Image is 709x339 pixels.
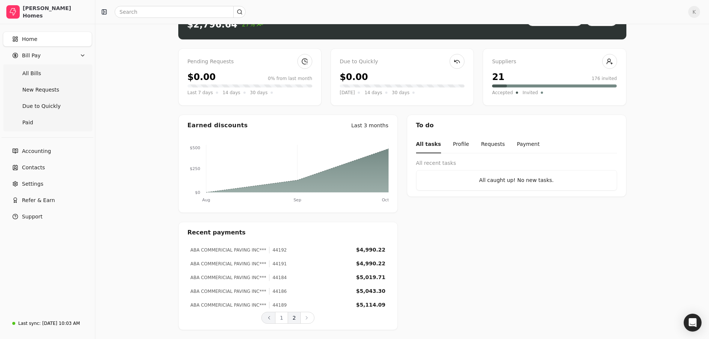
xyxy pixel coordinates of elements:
[293,198,301,202] tspan: Sep
[4,66,90,81] a: All Bills
[190,145,200,150] tspan: $500
[22,70,41,77] span: All Bills
[22,196,55,204] span: Refer & Earn
[392,89,409,96] span: 30 days
[22,180,43,188] span: Settings
[22,35,37,43] span: Home
[592,75,617,82] div: 176 invited
[4,82,90,97] a: New Requests
[179,222,397,243] div: Recent payments
[42,320,80,327] div: [DATE] 10:03 AM
[269,302,287,308] div: 44189
[356,260,386,268] div: $4,990.22
[356,246,386,254] div: $4,990.22
[18,320,41,327] div: Last sync:
[23,4,89,19] div: [PERSON_NAME] Homes
[187,19,237,31] div: $2,796.64
[22,102,61,110] span: Due to Quickly
[407,115,626,136] div: To do
[191,247,266,253] div: ABA COMMERICIAL PAVING INC***
[684,314,702,332] div: Open Intercom Messenger
[356,287,386,295] div: $5,043.30
[242,20,264,29] span: 27%
[340,89,355,96] span: [DATE]
[364,89,382,96] span: 14 days
[492,70,504,84] div: 21
[340,70,368,84] div: $0.00
[195,190,200,195] tspan: $0
[453,136,469,153] button: Profile
[517,136,540,153] button: Payment
[492,89,513,96] span: Accepted
[188,121,248,130] div: Earned discounts
[275,312,288,324] button: 1
[269,247,287,253] div: 44192
[3,176,92,191] a: Settings
[3,193,92,208] button: Refer & Earn
[3,32,92,47] a: Home
[202,198,210,202] tspan: Aug
[3,209,92,224] button: Support
[4,115,90,130] a: Paid
[188,70,216,84] div: $0.00
[269,288,287,295] div: 44186
[22,119,33,127] span: Paid
[188,89,213,96] span: Last 7 days
[340,58,464,66] div: Due to Quickly
[351,122,389,129] div: Last 3 months
[269,274,287,281] div: 44184
[356,274,386,281] div: $5,019.71
[190,166,200,171] tspan: $250
[191,302,266,308] div: ABA COMMERICIAL PAVING INC***
[481,136,505,153] button: Requests
[523,89,538,96] span: Invited
[288,312,301,324] button: 2
[191,260,266,267] div: ABA COMMERICIAL PAVING INC***
[188,58,312,66] div: Pending Requests
[416,159,617,167] div: All recent tasks
[22,164,45,172] span: Contacts
[3,160,92,175] a: Contacts
[250,89,268,96] span: 30 days
[688,6,700,18] button: K
[356,301,386,309] div: $5,114.09
[3,48,92,63] button: Bill Pay
[4,99,90,113] a: Due to Quickly
[416,136,441,153] button: All tasks
[22,213,42,221] span: Support
[381,198,389,202] tspan: Oct
[191,274,266,281] div: ABA COMMERICIAL PAVING INC***
[269,260,287,267] div: 44191
[3,144,92,159] a: Accounting
[115,6,246,18] input: Search
[223,89,240,96] span: 14 days
[422,176,611,184] div: All caught up! No new tasks.
[191,288,266,295] div: ABA COMMERICIAL PAVING INC***
[22,52,41,60] span: Bill Pay
[22,147,51,155] span: Accounting
[268,75,312,82] div: 0% from last month
[492,58,617,66] div: Suppliers
[22,86,59,94] span: New Requests
[3,317,92,330] a: Last sync:[DATE] 10:03 AM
